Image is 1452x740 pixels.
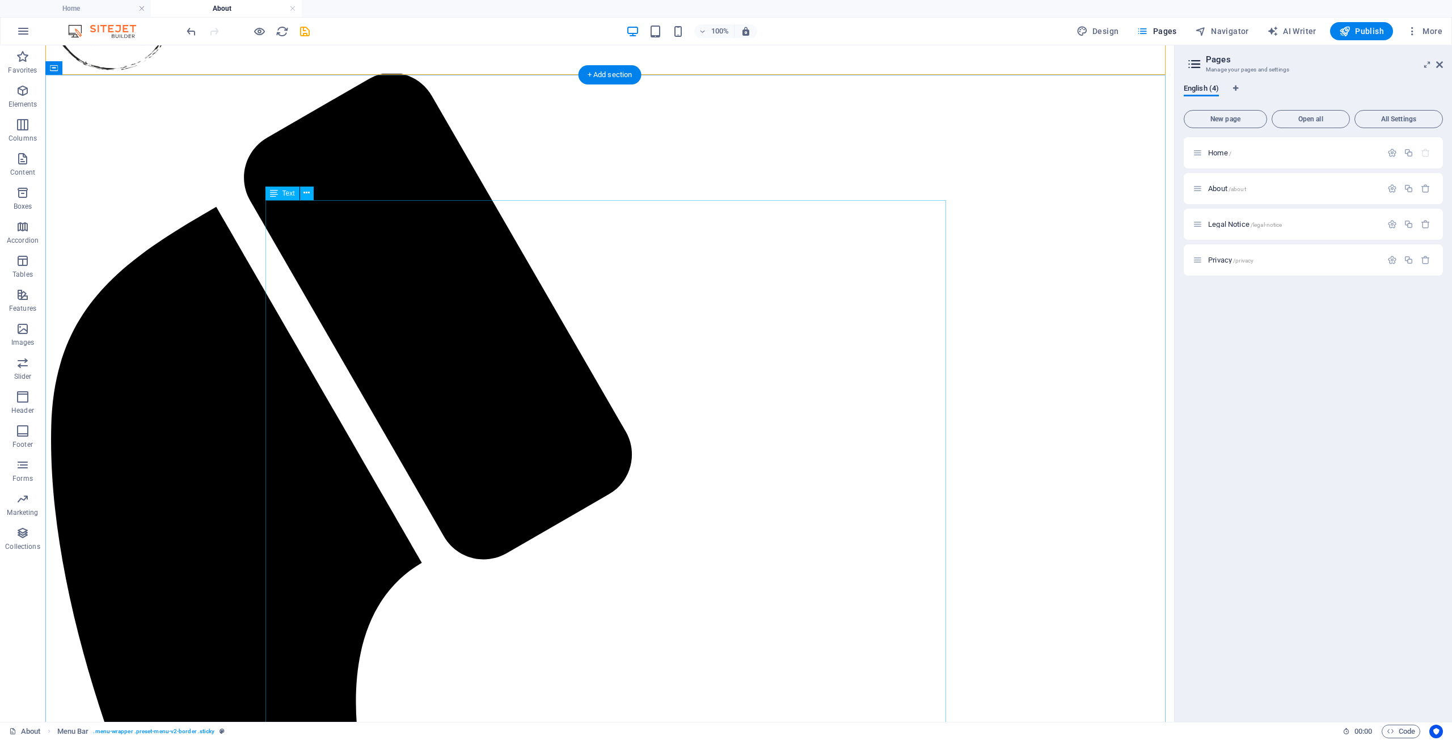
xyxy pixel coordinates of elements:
div: Design (Ctrl+Alt+Y) [1072,22,1124,40]
nav: breadcrumb [57,725,225,738]
button: Click here to leave preview mode and continue editing [252,24,266,38]
span: New page [1189,116,1262,122]
span: AI Writer [1267,26,1316,37]
img: Editor Logo [65,24,150,38]
i: Undo: Change text (Ctrl+Z) [185,25,198,38]
h3: Manage your pages and settings [1206,65,1420,75]
button: 100% [694,24,735,38]
div: Home/ [1205,149,1382,157]
div: Remove [1421,219,1430,229]
div: Legal Notice/legal-notice [1205,221,1382,228]
p: Columns [9,134,37,143]
p: Boxes [14,202,32,211]
div: Duplicate [1404,219,1413,229]
div: Duplicate [1404,184,1413,193]
button: save [298,24,311,38]
button: Publish [1330,22,1393,40]
div: Privacy/privacy [1205,256,1382,264]
h6: 100% [711,24,729,38]
span: Click to select. Double-click to edit [57,725,89,738]
i: Save (Ctrl+S) [298,25,311,38]
span: . menu-wrapper .preset-menu-v2-border .sticky [93,725,214,738]
button: New page [1184,110,1267,128]
div: Settings [1387,148,1397,158]
button: Pages [1132,22,1181,40]
button: AI Writer [1263,22,1321,40]
button: More [1402,22,1447,40]
p: Forms [12,474,33,483]
p: Slider [14,372,32,381]
button: Open all [1272,110,1350,128]
p: Images [11,338,35,347]
p: Content [10,168,35,177]
h6: Session time [1343,725,1373,738]
p: Header [11,406,34,415]
button: All Settings [1354,110,1443,128]
button: Navigator [1191,22,1253,40]
span: : [1362,727,1364,735]
span: Code [1387,725,1415,738]
p: Marketing [7,508,38,517]
span: /about [1229,186,1246,192]
div: The startpage cannot be deleted [1421,148,1430,158]
span: More [1407,26,1442,37]
p: Collections [5,542,40,551]
p: Favorites [8,66,37,75]
button: reload [275,24,289,38]
span: Design [1077,26,1119,37]
span: Text [282,190,295,197]
span: English (4) [1184,82,1219,98]
div: Duplicate [1404,255,1413,265]
span: Publish [1339,26,1384,37]
div: + Add section [579,65,641,84]
div: About/about [1205,185,1382,192]
div: Remove [1421,184,1430,193]
span: All Settings [1360,116,1438,122]
span: Click to open page [1208,220,1282,229]
h2: Pages [1206,54,1443,65]
div: Settings [1387,184,1397,193]
span: Open all [1277,116,1345,122]
a: Click to cancel selection. Double-click to open Pages [9,725,41,738]
h4: About [151,2,302,15]
span: /privacy [1233,257,1253,264]
div: Language Tabs [1184,84,1443,105]
i: Reload page [276,25,289,38]
span: / [1229,150,1231,157]
button: Code [1382,725,1420,738]
i: This element is a customizable preset [220,728,225,734]
p: Tables [12,270,33,279]
i: On resize automatically adjust zoom level to fit chosen device. [741,26,751,36]
button: Design [1072,22,1124,40]
span: 00 00 [1354,725,1372,738]
button: undo [184,24,198,38]
span: Click to open page [1208,256,1253,264]
p: Elements [9,100,37,109]
div: Settings [1387,219,1397,229]
span: /legal-notice [1251,222,1282,228]
p: Accordion [7,236,39,245]
span: Pages [1137,26,1176,37]
p: Features [9,304,36,313]
div: Remove [1421,255,1430,265]
span: Click to open page [1208,184,1246,193]
span: Click to open page [1208,149,1231,157]
span: Navigator [1195,26,1249,37]
div: Duplicate [1404,148,1413,158]
p: Footer [12,440,33,449]
button: Usercentrics [1429,725,1443,738]
div: Settings [1387,255,1397,265]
